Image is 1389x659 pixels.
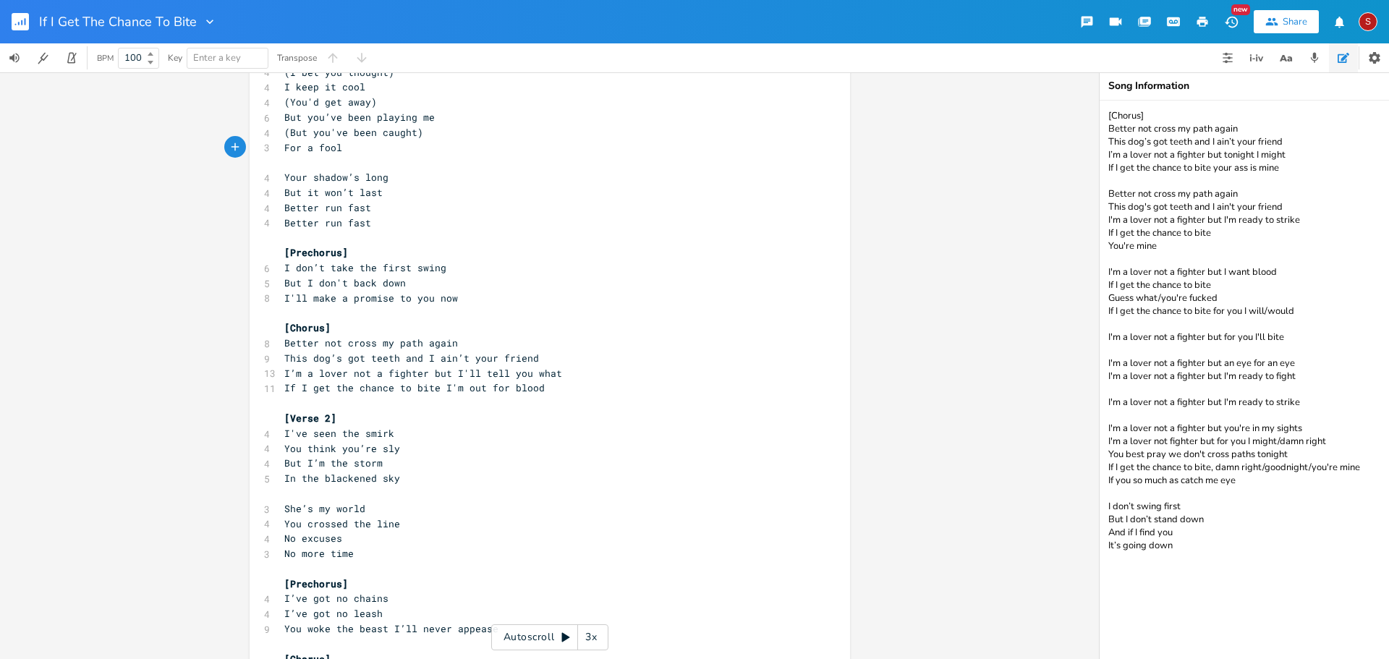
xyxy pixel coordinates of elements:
div: BPM [97,54,114,62]
span: I keep it cool [284,80,365,93]
div: Share [1283,15,1307,28]
button: New [1217,9,1246,35]
div: Key [168,54,182,62]
button: S [1359,5,1377,38]
span: You crossed the line [284,517,400,530]
div: 3x [578,624,604,650]
span: [Prechorus] [284,246,348,259]
span: I don’t take the first swing [284,261,446,274]
span: If I Get The Chance To Bite [39,15,197,28]
span: For a fool [284,141,342,154]
span: [Verse 2] [284,412,336,425]
span: But I’m the storm [284,456,383,469]
span: But it won’t last [284,186,383,199]
div: New [1231,4,1250,15]
button: Share [1254,10,1319,33]
span: I’m a lover not a fighter but I'll tell you what [284,367,562,380]
span: If I get the chance to bite I'm out for blood [284,381,545,394]
span: Your shadow’s long [284,171,388,184]
span: In the blackened sky [284,472,400,485]
span: I've seen the smirk [284,427,394,440]
span: (You'd get away) [284,95,377,109]
span: [Prechorus] [284,577,348,590]
span: You woke the beast I’ll never appease [284,622,498,635]
span: Better not cross my path again [284,336,458,349]
div: Transpose [277,54,317,62]
span: [Chorus] [284,321,331,334]
span: But I don't back down [284,276,406,289]
span: She’s my world [284,502,365,515]
span: I’ve got no chains [284,592,388,605]
span: (But you've been caught) [284,126,423,139]
span: Better run fast [284,216,371,229]
span: This dog’s got teeth and I ain’t your friend [284,352,539,365]
span: I’ve got no leash [284,607,383,620]
span: Enter a key [193,51,241,64]
div: Scott Owen [1359,12,1377,31]
div: Autoscroll [491,624,608,650]
span: I'll make a promise to you now [284,292,458,305]
span: You think you’re sly [284,442,400,455]
span: Better run fast [284,201,371,214]
span: No excuses [284,532,342,545]
div: Song Information [1108,81,1380,91]
span: But you’ve been playing me [284,111,435,124]
span: No more time [284,547,354,560]
span: (I bet you thought) [284,66,394,79]
textarea: [Chorus] Better not cross my path again This dog’s got teeth and I ain’t your friend I’m a lover ... [1100,101,1389,659]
